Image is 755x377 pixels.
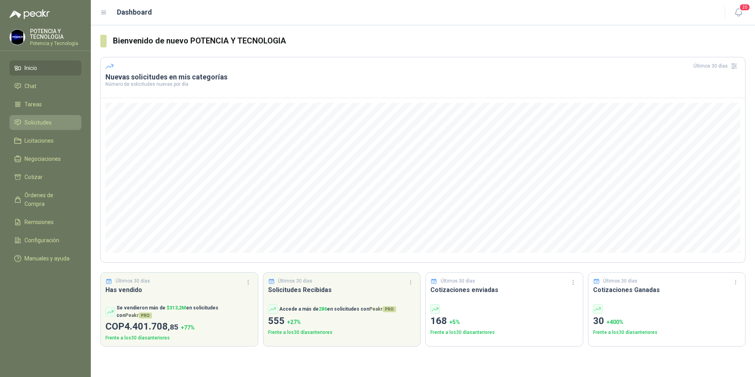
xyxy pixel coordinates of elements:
[30,41,81,46] p: Potencia y Tecnología
[113,35,746,47] h3: Bienvenido de nuevo POTENCIA Y TECNOLOGIA
[116,277,150,285] p: Últimos 30 días
[105,319,253,334] p: COP
[383,306,396,312] span: PRO
[9,151,81,166] a: Negociaciones
[9,215,81,230] a: Remisiones
[9,133,81,148] a: Licitaciones
[168,322,178,332] span: ,85
[287,319,301,325] span: + 27 %
[24,173,43,181] span: Cotizar
[268,314,416,329] p: 555
[24,100,42,109] span: Tareas
[369,306,396,312] span: Peakr
[9,79,81,94] a: Chat
[124,321,178,332] span: 4.401.708
[125,313,152,318] span: Peakr
[24,82,36,90] span: Chat
[268,285,416,295] h3: Solicitudes Recibidas
[24,191,74,208] span: Órdenes de Compra
[24,218,54,226] span: Remisiones
[739,4,750,11] span: 20
[430,285,578,295] h3: Cotizaciones enviadas
[24,64,37,72] span: Inicio
[105,334,253,342] p: Frente a los 30 días anteriores
[9,251,81,266] a: Manuales y ayuda
[105,82,740,87] p: Número de solicitudes nuevas por día
[593,285,741,295] h3: Cotizaciones Ganadas
[449,319,460,325] span: + 5 %
[24,118,52,127] span: Solicitudes
[9,233,81,248] a: Configuración
[278,277,312,285] p: Últimos 30 días
[731,6,746,20] button: 20
[319,306,327,312] span: 286
[9,60,81,75] a: Inicio
[30,28,81,40] p: POTENCIA Y TECNOLOGIA
[9,170,81,185] a: Cotizar
[607,319,624,325] span: + 400 %
[9,9,50,19] img: Logo peakr
[24,136,54,145] span: Licitaciones
[693,60,740,72] div: Últimos 30 días
[116,304,253,319] p: Se vendieron más de en solicitudes con
[24,236,59,245] span: Configuración
[430,314,578,329] p: 168
[9,188,81,211] a: Órdenes de Compra
[268,329,416,336] p: Frente a los 30 días anteriores
[139,313,152,319] span: PRO
[167,305,186,311] span: $ 313,2M
[430,329,578,336] p: Frente a los 30 días anteriores
[117,7,152,18] h1: Dashboard
[9,115,81,130] a: Solicitudes
[10,30,25,45] img: Company Logo
[24,155,61,163] span: Negociaciones
[105,285,253,295] h3: Has vendido
[181,324,195,331] span: + 77 %
[441,277,475,285] p: Últimos 30 días
[593,314,741,329] p: 30
[593,329,741,336] p: Frente a los 30 días anteriores
[279,305,396,313] p: Accede a más de en solicitudes con
[24,254,69,263] span: Manuales y ayuda
[603,277,637,285] p: Últimos 30 días
[9,97,81,112] a: Tareas
[105,72,740,82] h3: Nuevas solicitudes en mis categorías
